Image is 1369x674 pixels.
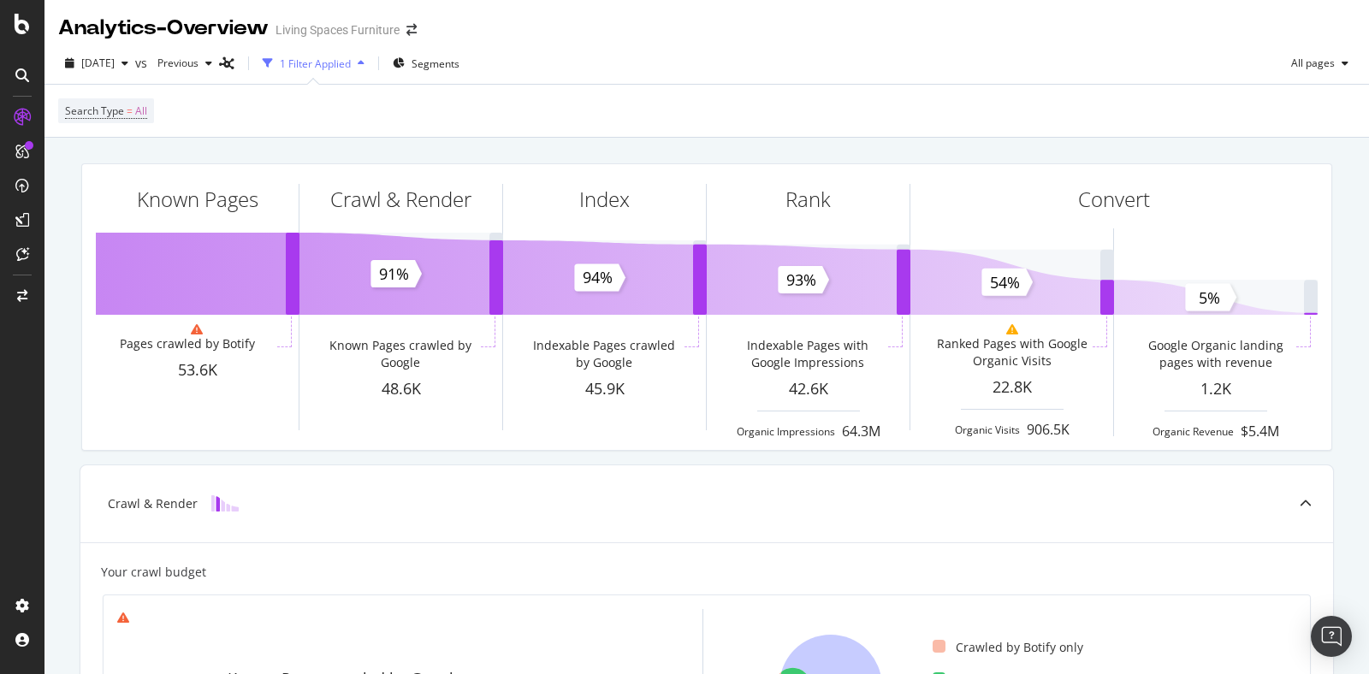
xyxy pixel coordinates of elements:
div: Pages crawled by Botify [120,335,255,352]
div: 48.6K [299,378,502,400]
button: All pages [1284,50,1355,77]
img: block-icon [211,495,239,511]
div: Known Pages [137,185,258,214]
div: Rank [785,185,831,214]
div: Living Spaces Furniture [276,21,400,38]
span: All pages [1284,56,1335,70]
span: All [135,99,147,123]
div: 45.9K [503,378,706,400]
div: Crawled by Botify only [933,639,1083,656]
button: Segments [386,50,466,77]
button: [DATE] [58,50,135,77]
div: 53.6K [96,359,299,381]
span: 2025 Aug. 22nd [81,56,115,70]
div: Indexable Pages with Google Impressions [731,337,884,371]
button: Previous [151,50,219,77]
div: Known Pages crawled by Google [323,337,477,371]
span: Previous [151,56,199,70]
span: vs [135,55,151,72]
div: Crawl & Render [330,185,471,214]
div: Organic Impressions [737,424,835,439]
div: 42.6K [707,378,910,400]
div: Open Intercom Messenger [1311,616,1352,657]
div: Indexable Pages crawled by Google [527,337,680,371]
div: Your crawl budget [101,564,206,581]
span: = [127,103,133,118]
div: arrow-right-arrow-left [406,24,417,36]
span: Search Type [65,103,124,118]
div: Crawl & Render [108,495,198,512]
div: 64.3M [842,422,880,441]
div: Analytics - Overview [58,14,269,43]
button: 1 Filter Applied [256,50,371,77]
div: 1 Filter Applied [280,56,351,71]
div: Index [579,185,630,214]
span: Segments [412,56,459,71]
